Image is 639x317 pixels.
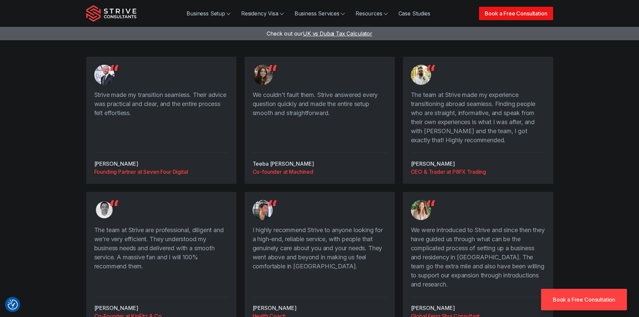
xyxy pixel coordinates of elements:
[94,65,114,85] img: Testimonial from Mathew Graham
[8,300,18,310] button: Consent Preferences
[181,7,236,20] a: Business Setup
[253,225,387,271] p: I highly recommend Strive to anyone looking for a high-end, reliable service, with people that ge...
[94,90,228,117] p: Strive made my transition seamless. Their advice was practical and clear, and the entire process ...
[411,305,455,311] cite: [PERSON_NAME]
[253,65,273,85] img: Testimonial from Teeba Bosnic
[411,153,545,176] div: -
[253,160,314,167] cite: Teeba [PERSON_NAME]
[253,305,297,311] cite: [PERSON_NAME]
[411,225,545,289] p: We were introduced to Strive and since then they have guided us through what can be the complicat...
[289,7,350,20] a: Business Services
[253,168,387,176] a: Co-founder at Machined
[94,160,138,167] cite: [PERSON_NAME]
[86,5,137,22] img: Strive Consultants
[236,7,289,20] a: Residency Visa
[8,300,18,310] img: Revisit consent button
[541,289,627,310] a: Book a Free Consultation
[411,160,455,167] cite: [PERSON_NAME]
[411,200,431,220] img: Testimonial from Patricia Lohan
[94,168,228,176] a: Founding Partner at Seven Four Digital
[267,30,372,37] a: Check out ourUK vs Dubai Tax Calculator
[94,225,228,271] p: The team at Strive are professional, diligent and we’re very efficient. They understood my busine...
[94,305,138,311] cite: [PERSON_NAME]
[303,30,372,37] span: UK vs Dubai Tax Calculator
[253,90,387,117] p: We couldn’t fault them. Strive answered every question quickly and made the entire setup smooth a...
[411,90,545,145] p: The team at Strive made my experience transitioning abroad seamless. Finding people who are strai...
[253,200,273,220] img: Testimonial from Ryan Martin
[479,7,553,20] a: Book a Free Consultation
[94,153,228,176] div: -
[253,153,387,176] div: -
[393,7,436,20] a: Case Studies
[411,168,545,176] a: CEO & Trader at P8FX Trading
[94,200,114,220] img: Testimonial from Liam Fitzgerald
[350,7,393,20] a: Resources
[411,65,431,85] img: Testimonial from Priyesh Dusara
